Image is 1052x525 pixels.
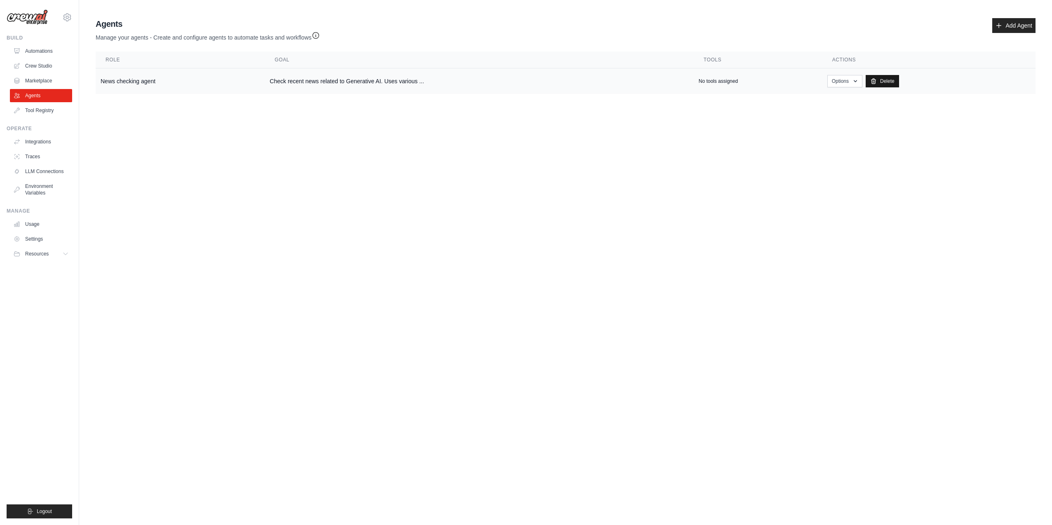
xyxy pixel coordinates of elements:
[699,78,738,84] p: No tools assigned
[10,59,72,73] a: Crew Studio
[7,208,72,214] div: Manage
[866,75,899,87] a: Delete
[10,104,72,117] a: Tool Registry
[96,52,265,68] th: Role
[96,68,265,94] td: News checking agent
[265,52,693,68] th: Goal
[10,218,72,231] a: Usage
[7,35,72,41] div: Build
[10,165,72,178] a: LLM Connections
[10,180,72,199] a: Environment Variables
[7,125,72,132] div: Operate
[10,135,72,148] a: Integrations
[96,30,320,42] p: Manage your agents - Create and configure agents to automate tasks and workflows
[7,9,48,25] img: Logo
[7,504,72,518] button: Logout
[96,18,320,30] h2: Agents
[265,68,693,94] td: Check recent news related to Generative AI. Uses various ...
[992,18,1036,33] a: Add Agent
[25,251,49,257] span: Resources
[694,52,822,68] th: Tools
[37,508,52,515] span: Logout
[822,52,1036,68] th: Actions
[10,45,72,58] a: Automations
[10,89,72,102] a: Agents
[10,150,72,163] a: Traces
[10,74,72,87] a: Marketplace
[827,75,862,87] button: Options
[10,247,72,260] button: Resources
[10,232,72,246] a: Settings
